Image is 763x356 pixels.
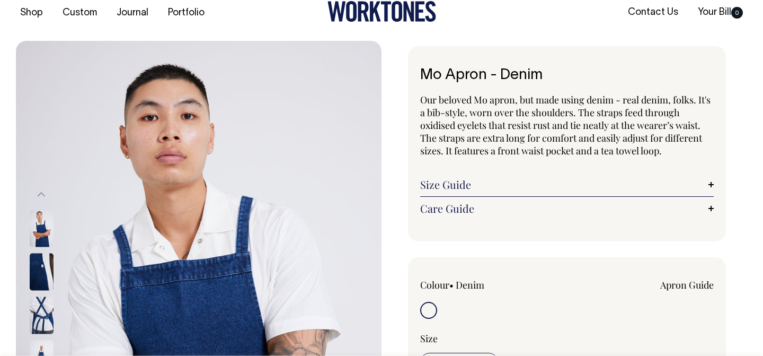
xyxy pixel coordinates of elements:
a: Shop [16,4,47,22]
a: Size Guide [420,178,714,191]
span: Our beloved Mo apron, but made using denim - real denim, folks. It's a bib-style, worn over the s... [420,93,711,157]
span: • [449,279,454,291]
button: Previous [33,183,49,207]
a: Your Bill0 [694,4,747,21]
h1: Mo Apron - Denim [420,67,714,84]
div: Size [420,332,714,345]
a: Care Guide [420,202,714,215]
img: denim [30,210,54,247]
img: denim [30,297,54,334]
a: Apron Guide [660,279,714,291]
div: Colour [420,279,538,291]
a: Custom [58,4,101,22]
a: Contact Us [624,4,682,21]
span: 0 [731,7,743,19]
label: Denim [456,279,484,291]
img: denim [30,253,54,290]
a: Portfolio [164,4,209,22]
a: Journal [112,4,153,22]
